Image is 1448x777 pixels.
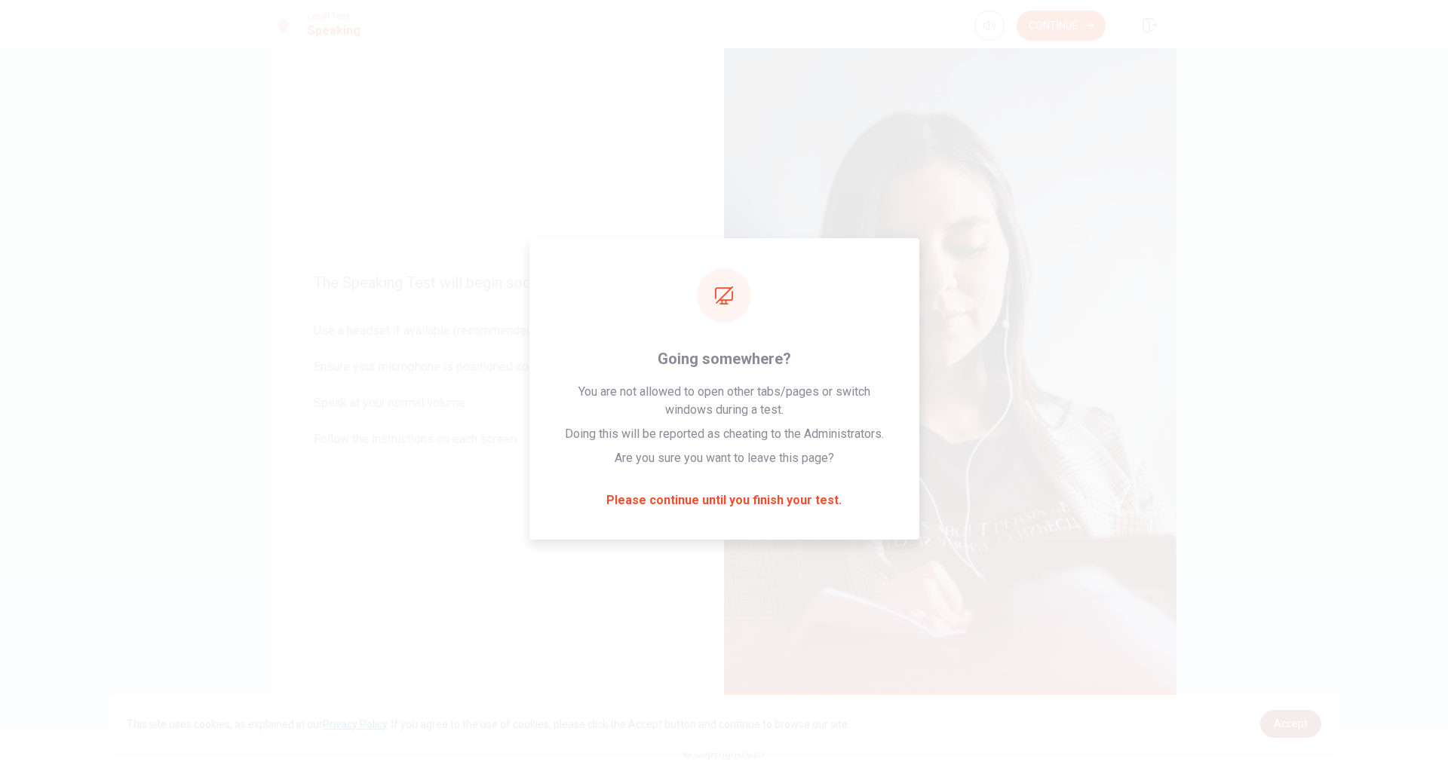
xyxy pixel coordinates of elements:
[314,274,682,292] span: The Speaking Test will begin soon.
[308,22,360,40] h1: Speaking
[308,11,360,22] span: Level Test
[724,41,1176,699] img: speaking intro
[1274,717,1308,730] span: Accept
[314,322,682,467] span: Use a headset if available (recommended for best audio quality). Ensure your microphone is positi...
[683,748,765,760] span: © Copyright 2025
[1017,11,1106,41] button: Continue
[1260,710,1321,738] a: dismiss cookie message
[127,718,850,730] span: This site uses cookies, as explained in our . If you agree to the use of cookies, please click th...
[323,718,387,730] a: Privacy Policy
[109,695,1339,753] div: cookieconsent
